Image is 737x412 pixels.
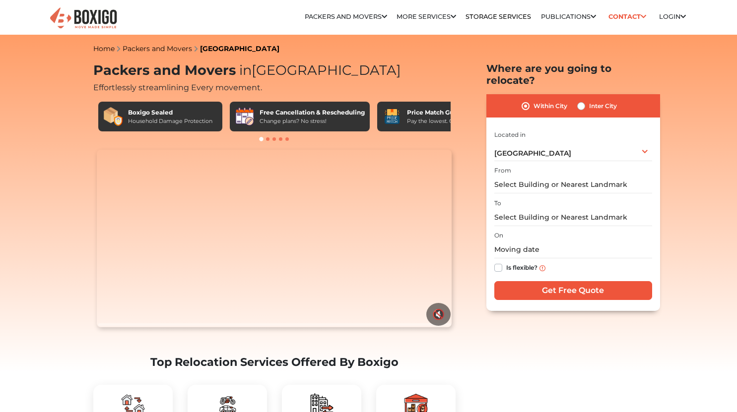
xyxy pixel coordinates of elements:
label: From [494,166,511,175]
a: [GEOGRAPHIC_DATA] [200,44,279,53]
label: On [494,231,503,240]
img: Boxigo [49,6,118,31]
label: Is flexible? [506,262,537,272]
button: 🔇 [426,303,451,326]
a: Publications [541,13,596,20]
span: in [239,62,252,78]
label: Within City [534,100,567,112]
div: Price Match Guarantee [407,108,482,117]
h2: Where are you going to relocate? [486,62,660,86]
input: Select Building or Nearest Landmark [494,209,652,226]
input: Moving date [494,241,652,258]
a: More services [397,13,456,20]
input: Select Building or Nearest Landmark [494,176,652,193]
h2: Top Relocation Services Offered By Boxigo [93,355,456,369]
div: Change plans? No stress! [260,117,365,125]
span: [GEOGRAPHIC_DATA] [494,149,571,158]
a: Packers and Movers [305,13,387,20]
video: Your browser does not support the video tag. [97,150,452,327]
img: Free Cancellation & Rescheduling [235,107,255,126]
a: Contact [605,9,650,24]
img: info [539,265,545,271]
img: Boxigo Sealed [103,107,123,126]
div: Household Damage Protection [128,117,212,125]
a: Home [93,44,115,53]
label: Located in [494,130,526,139]
label: To [494,199,501,208]
div: Boxigo Sealed [128,108,212,117]
div: Free Cancellation & Rescheduling [260,108,365,117]
a: Packers and Movers [123,44,192,53]
a: Storage Services [466,13,531,20]
span: Effortlessly streamlining Every movement. [93,83,262,92]
div: Pay the lowest. Guaranteed! [407,117,482,125]
label: Inter City [589,100,617,112]
a: Login [659,13,686,20]
img: Price Match Guarantee [382,107,402,126]
span: [GEOGRAPHIC_DATA] [236,62,401,78]
input: Get Free Quote [494,281,652,300]
h1: Packers and Movers [93,62,456,79]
